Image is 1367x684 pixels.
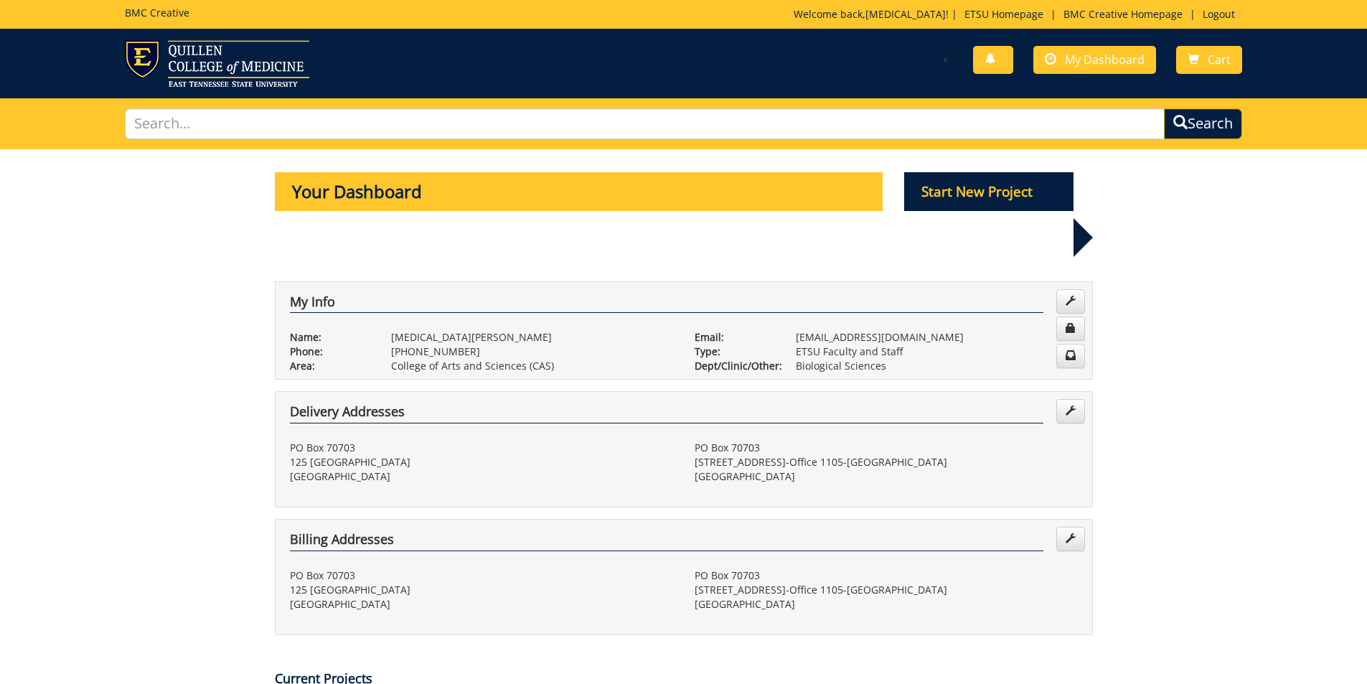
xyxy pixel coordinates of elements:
a: BMC Creative Homepage [1056,7,1190,21]
h4: Delivery Addresses [290,405,1043,423]
p: Email: [695,330,774,345]
p: [GEOGRAPHIC_DATA] [290,597,673,612]
img: ETSU logo [125,40,309,87]
button: Search [1164,108,1242,139]
p: [MEDICAL_DATA][PERSON_NAME] [391,330,673,345]
span: Cart [1208,52,1231,67]
p: PO Box 70703 [290,441,673,455]
p: Name: [290,330,370,345]
p: College of Arts and Sciences (CAS) [391,359,673,373]
p: PO Box 70703 [695,568,1078,583]
a: Edit Info [1056,289,1085,314]
p: 125 [GEOGRAPHIC_DATA] [290,583,673,597]
p: [PHONE_NUMBER] [391,345,673,359]
a: [MEDICAL_DATA] [865,7,946,21]
p: 125 [GEOGRAPHIC_DATA] [290,455,673,469]
p: [STREET_ADDRESS]-Office 1105-[GEOGRAPHIC_DATA] [695,455,1078,469]
a: Edit Addresses [1056,527,1085,551]
p: Type: [695,345,774,359]
p: Dept/Clinic/Other: [695,359,774,373]
a: Change Password [1056,317,1085,341]
a: Start New Project [904,186,1074,200]
p: ETSU Faculty and Staff [796,345,1078,359]
a: Cart [1176,46,1242,74]
a: Edit Addresses [1056,399,1085,423]
p: [EMAIL_ADDRESS][DOMAIN_NAME] [796,330,1078,345]
p: [GEOGRAPHIC_DATA] [290,469,673,484]
h4: My Info [290,295,1043,314]
p: Your Dashboard [275,172,883,211]
a: My Dashboard [1033,46,1156,74]
h4: Billing Addresses [290,533,1043,551]
a: Logout [1195,7,1242,21]
p: [GEOGRAPHIC_DATA] [695,597,1078,612]
p: [STREET_ADDRESS]-Office 1105-[GEOGRAPHIC_DATA] [695,583,1078,597]
input: Search... [125,108,1165,139]
p: PO Box 70703 [695,441,1078,455]
p: Phone: [290,345,370,359]
p: [GEOGRAPHIC_DATA] [695,469,1078,484]
a: Change Communication Preferences [1056,344,1085,368]
a: ETSU Homepage [957,7,1051,21]
p: Area: [290,359,370,373]
h5: BMC Creative [125,7,189,18]
p: PO Box 70703 [290,568,673,583]
p: Welcome back, ! | | | [794,7,1242,22]
p: Start New Project [904,172,1074,211]
p: Biological Sciences [796,359,1078,373]
span: My Dashboard [1065,52,1145,67]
